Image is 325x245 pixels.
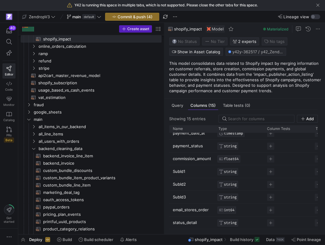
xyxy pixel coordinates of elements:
[21,196,162,203] a: oauth_access_tokens​​​​​​​​​​
[224,208,234,212] span: INT64
[21,101,162,108] div: Press SPACE to select this row.
[218,127,227,131] span: Type
[228,116,290,121] input: Search for columns
[6,14,12,20] img: https://storage.googleapis.com/y42-prod-data-exchange/images/qZXOSqkTtPuVcXVzF40oUlM07HVTwZXfPK0U...
[212,26,224,31] span: Model
[224,182,237,187] span: STRING
[21,123,162,130] div: Press SPACE to select this row.
[38,94,155,101] span: vat_estimation​​​​​​​​​​
[225,48,286,56] button: y42y-362517 / y42_ZendropV3_main / shopify_impact
[29,14,50,19] span: ZendropV3
[3,103,15,107] span: Monitor
[21,86,162,94] div: Press SPACE to select this row.
[119,25,152,33] button: Create asset
[276,237,285,242] div: 760K
[21,233,162,240] a: product_search_events​​​​​​​​​​
[39,131,161,138] span: all_line_items
[21,50,162,57] div: Press SPACE to select this row.
[297,115,318,123] button: Add
[316,127,324,131] span: Tags
[224,157,239,161] span: FLOAT64
[21,79,162,86] div: Press SPACE to select this row.
[43,167,155,174] span: custom_bundle_discounts​​​​​​​​​​
[39,123,161,130] span: all_items_in_our_backend
[289,234,324,245] button: Point lineage
[169,37,200,45] button: No statusNo Status
[21,174,162,181] div: Press SPACE to select this row.
[21,79,162,86] a: shopify_subscription​​​​​​​​​​
[21,152,162,159] a: backend_invoice_line_item​​​​​​​​​​
[169,48,223,56] button: Show in Asset Catalog
[117,234,139,245] button: Alerts
[21,94,162,101] div: Press SPACE to select this row.
[38,79,155,86] span: shopify_subscription​​​​​​​​​​
[21,86,162,94] a: usage_based_vs_cash_events​​​​​​​​​​
[173,127,211,139] p: payment_date_at
[84,237,113,242] span: Build scheduler
[4,138,14,142] span: Beta
[39,145,161,152] span: backend_cleaning_data
[29,237,42,242] span: Deploy
[173,140,211,152] p: payment_status
[173,127,183,131] span: Name
[207,27,210,31] img: undefined
[173,191,211,203] p: SubId3
[262,37,287,45] button: No tags
[195,237,223,242] span: shopify_impact
[39,58,161,65] span: refund
[4,216,14,223] span: Get started
[43,196,155,203] span: oauth_access_tokens​​​​​​​​​​
[21,225,162,233] a: product_category_relations​​​​​​​​​​
[21,108,162,116] div: Press SPACE to select this row.
[39,50,161,57] span: ramp
[43,204,155,211] span: paypal_orders​​​​​​​​​​
[224,195,237,199] span: STRING
[21,43,162,50] div: Press SPACE to select this row.
[266,237,275,242] span: Data
[118,14,152,19] span: Commit & push (4)
[2,79,15,94] a: Code
[172,39,197,44] span: No Status
[232,49,283,54] span: y42y-362517 / y42_ZendropV3_main / shopify_impact
[21,130,162,138] div: Press SPACE to select this row.
[6,133,12,137] span: PRs
[21,181,162,189] a: custom_bundle_line_item​​​​​​​​​​
[105,13,159,21] button: Commit & push (4)
[38,72,155,79] span: api2cart_master_revenue_model​​​​​​​​​​
[2,109,15,124] a: Catalog
[306,116,314,121] span: Add
[172,103,183,107] span: Query
[21,13,57,21] button: ZendropV3
[21,167,162,174] div: Press SPACE to select this row.
[190,103,216,107] span: Columns
[21,116,162,123] div: Press SPACE to select this row.
[208,103,216,107] span: (15)
[21,167,162,174] a: custom_bundle_discounts​​​​​​​​​​
[177,49,220,54] span: Show in Asset Catalog
[297,237,321,242] span: Point lineage
[21,152,162,159] div: Press SPACE to select this row.
[43,211,155,218] span: pricing_plan_events​​​​​​​​​​
[5,88,13,91] span: Code
[43,218,155,225] span: printful_uuid_products​​​​​​​​​​
[3,118,15,122] span: Catalog
[21,65,162,72] div: Press SPACE to select this row.
[169,116,206,121] div: Showing 15 entries
[82,14,96,19] span: default
[263,234,287,245] button: Data760K
[34,116,161,123] span: main
[34,109,161,116] span: google_sheets
[54,234,75,245] button: Build
[230,237,253,242] span: Build history
[172,39,177,44] img: No status
[43,189,155,196] span: marketing_deal_tag​​​​​​​​​​
[227,234,262,245] button: Build history
[2,124,15,145] a: PRsBeta
[245,103,250,107] span: (0)
[21,159,162,167] div: Press SPACE to select this row.
[21,203,162,211] div: Press SPACE to select this row.
[173,166,211,177] p: SubId1
[43,160,155,167] span: backend_invoice​​​​​​​​​​
[224,170,237,174] span: STRING
[43,226,155,233] span: product_category_relations​​​​​​​​​​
